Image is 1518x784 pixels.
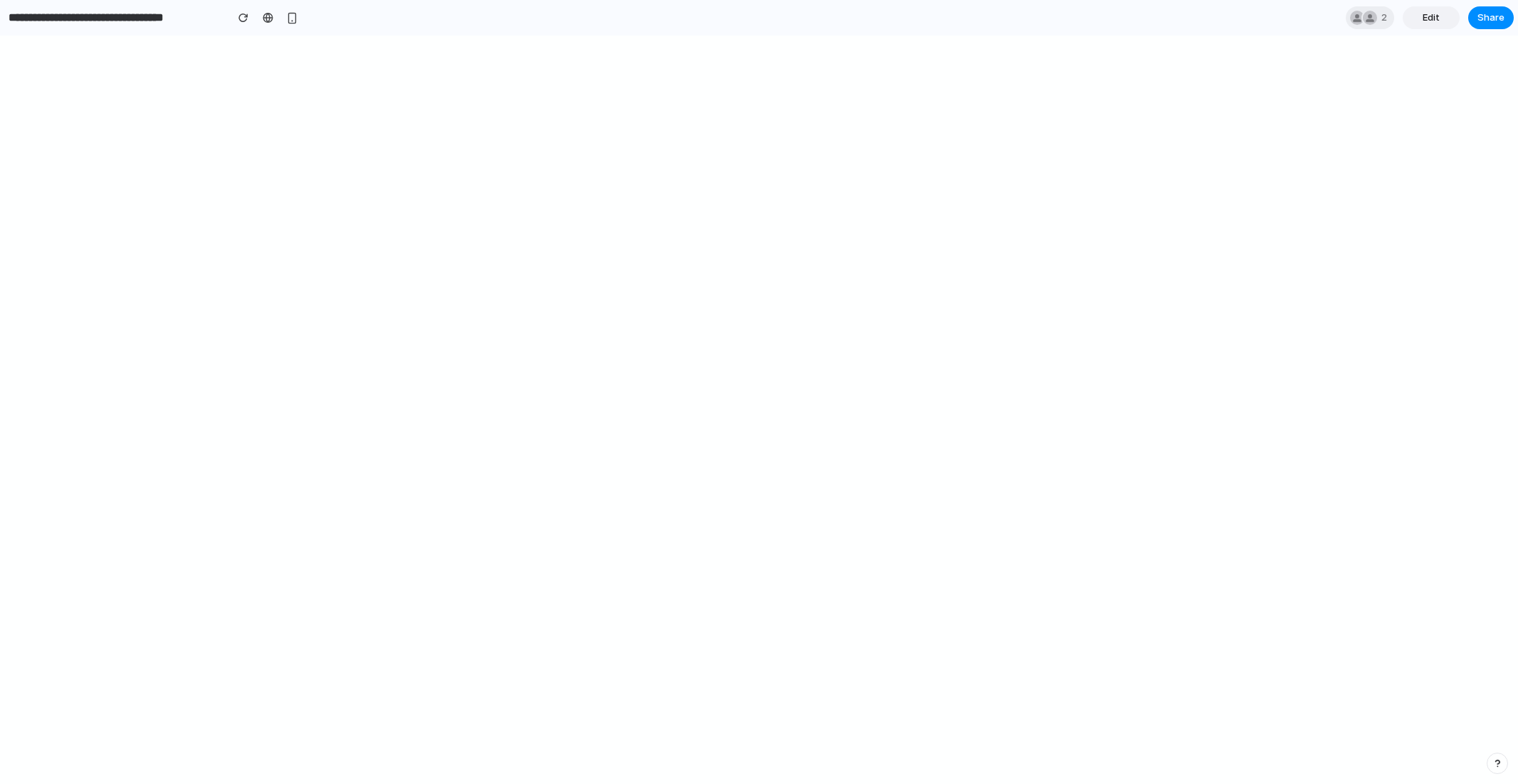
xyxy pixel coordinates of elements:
button: Share [1468,6,1514,29]
div: 2 [1346,6,1394,29]
span: Edit [1423,11,1440,25]
span: Share [1477,11,1504,25]
a: Edit [1403,6,1460,29]
span: 2 [1381,11,1391,25]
